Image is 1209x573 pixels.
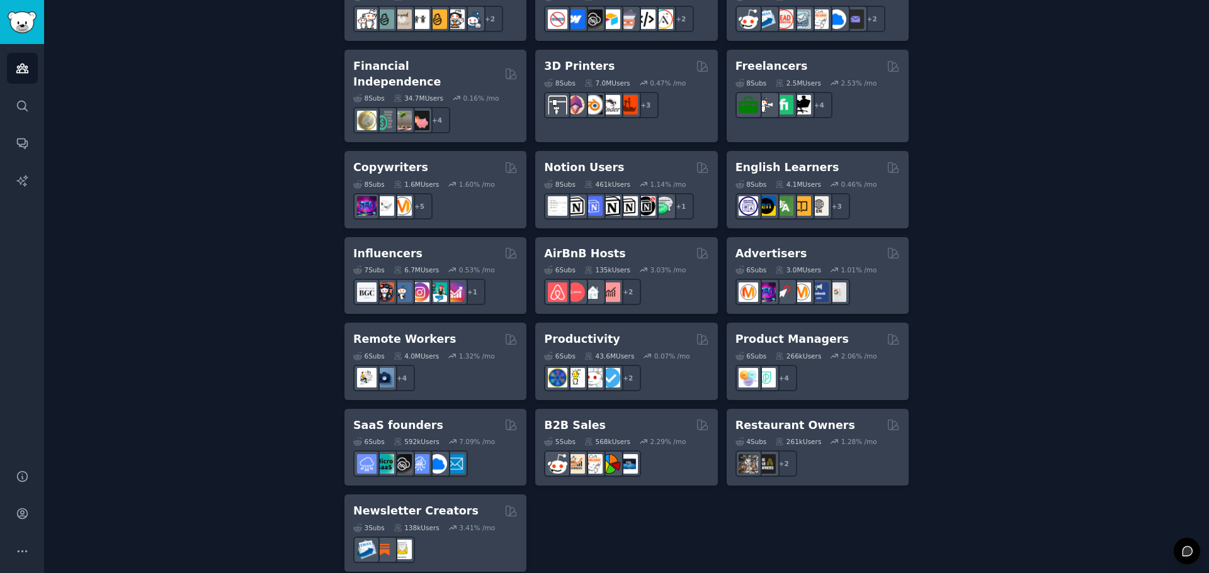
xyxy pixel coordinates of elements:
img: FacebookAds [809,282,829,302]
div: 2.06 % /mo [841,352,877,360]
div: 6 Sub s [735,265,767,274]
img: AskNotion [618,196,638,216]
img: SingleParents [375,9,394,29]
div: + 5 [406,193,433,220]
div: 6.7M Users [394,265,440,274]
h2: Copywriters [353,160,428,175]
div: 1.28 % /mo [841,437,877,446]
img: Substack [375,540,394,559]
div: 568k Users [584,437,630,446]
div: 7.0M Users [584,79,630,87]
div: 7 Sub s [353,265,385,274]
img: BestNotionTemplates [636,196,656,216]
div: + 4 [389,365,415,391]
h2: Advertisers [735,246,807,262]
div: 34.7M Users [394,94,443,103]
div: 6 Sub s [544,352,576,360]
img: forhire [739,95,758,114]
div: 0.46 % /mo [841,180,877,189]
img: b2b_sales [583,454,603,474]
div: + 2 [771,450,797,477]
div: 1.6M Users [394,180,440,189]
img: marketing [739,282,758,302]
div: 2.53 % /mo [841,79,877,87]
div: 261k Users [775,437,821,446]
img: notioncreations [565,196,585,216]
img: NoCodeSaaS [392,454,412,474]
img: coldemail [792,9,811,29]
img: webflow [565,9,585,29]
img: Fire [392,111,412,130]
img: NoCodeMovement [636,9,656,29]
img: EnglishLearning [756,196,776,216]
img: ProductManagement [739,368,758,387]
h2: SaaS founders [353,418,443,433]
img: rentalproperties [583,282,603,302]
div: 8 Sub s [544,79,576,87]
img: Freelancers [792,95,811,114]
h2: Influencers [353,246,423,262]
div: 8 Sub s [735,180,767,189]
h2: Restaurant Owners [735,418,855,433]
img: blender [583,95,603,114]
div: 43.6M Users [584,352,634,360]
h2: Newsletter Creators [353,503,479,519]
img: Newsletters [392,540,412,559]
img: AirBnBHosts [565,282,585,302]
div: 1.01 % /mo [841,265,877,274]
div: + 4 [771,365,797,391]
img: FinancialPlanning [375,111,394,130]
div: + 2 [859,6,885,32]
img: sales [548,454,567,474]
div: 0.16 % /mo [463,94,499,103]
img: EmailOutreach [844,9,864,29]
img: GummySearch logo [8,11,37,33]
img: Adalo [654,9,673,29]
img: SaaS_Email_Marketing [445,454,465,474]
img: NoCodeSaaS [583,9,603,29]
img: productivity [583,368,603,387]
div: 0.53 % /mo [459,265,495,274]
div: 6 Sub s [353,352,385,360]
img: SaaS [357,454,377,474]
img: B2BSaaS [827,9,846,29]
img: KeepWriting [375,196,394,216]
img: Fiverr [774,95,793,114]
img: freelance_forhire [756,95,776,114]
img: work [375,368,394,387]
img: B2BSaaS [428,454,447,474]
img: BeautyGuruChatter [357,282,377,302]
h2: Notion Users [544,160,624,175]
img: LeadGeneration [774,9,793,29]
div: 8 Sub s [544,180,576,189]
div: 0.47 % /mo [650,79,686,87]
img: toddlers [410,9,429,29]
img: microsaas [375,454,394,474]
div: 0.07 % /mo [654,352,690,360]
div: 1.32 % /mo [459,352,495,360]
img: b2b_sales [809,9,829,29]
div: 3 Sub s [353,523,385,532]
img: lifehacks [565,368,585,387]
div: + 4 [424,107,450,133]
img: FixMyPrint [618,95,638,114]
h2: 3D Printers [544,58,615,74]
div: + 4 [806,92,832,118]
div: + 3 [632,92,659,118]
img: nocodelowcode [618,9,638,29]
h2: English Learners [735,160,839,175]
img: googleads [827,282,846,302]
div: 6 Sub s [735,352,767,360]
div: 1.60 % /mo [459,180,495,189]
img: influencermarketing [428,282,447,302]
div: + 1 [667,193,694,220]
div: 8 Sub s [353,180,385,189]
div: 138k Users [394,523,440,532]
h2: Product Managers [735,331,849,347]
img: NotionGeeks [601,196,620,216]
div: 461k Users [584,180,630,189]
img: RemoteJobs [357,368,377,387]
img: advertising [792,282,811,302]
div: 6 Sub s [353,437,385,446]
div: 4.1M Users [775,180,821,189]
